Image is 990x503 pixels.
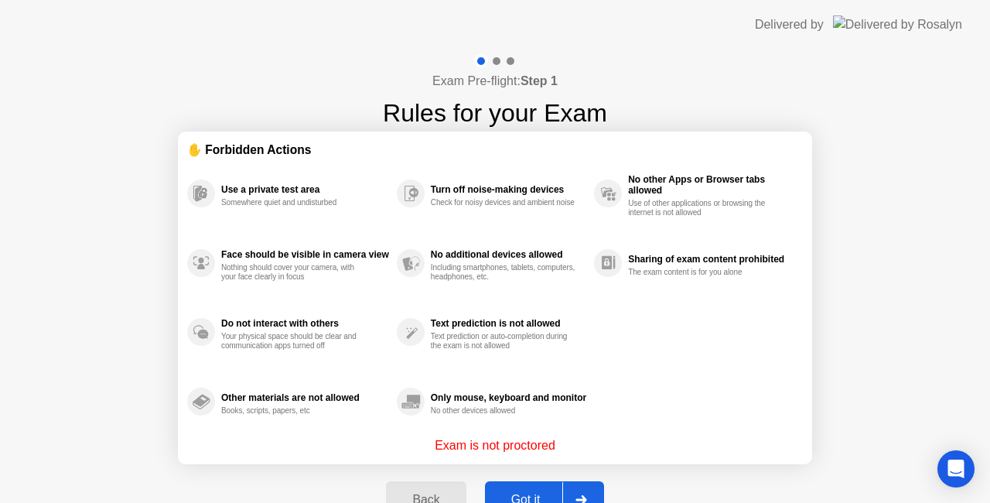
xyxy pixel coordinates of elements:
[937,450,975,488] div: Open Intercom Messenger
[628,174,795,196] div: No other Apps or Browser tabs allowed
[628,254,795,265] div: Sharing of exam content prohibited
[383,94,607,132] h1: Rules for your Exam
[221,198,367,207] div: Somewhere quiet and undisturbed
[431,332,577,351] div: Text prediction or auto-completion during the exam is not allowed
[755,15,824,34] div: Delivered by
[833,15,962,33] img: Delivered by Rosalyn
[221,249,389,260] div: Face should be visible in camera view
[221,406,367,416] div: Books, scripts, papers, etc
[521,74,558,87] b: Step 1
[431,406,577,416] div: No other devices allowed
[431,198,577,207] div: Check for noisy devices and ambient noise
[431,263,577,282] div: Including smartphones, tablets, computers, headphones, etc.
[431,249,586,260] div: No additional devices allowed
[187,141,803,159] div: ✋ Forbidden Actions
[221,318,389,329] div: Do not interact with others
[628,268,774,277] div: The exam content is for you alone
[221,332,367,351] div: Your physical space should be clear and communication apps turned off
[221,392,389,403] div: Other materials are not allowed
[431,392,586,403] div: Only mouse, keyboard and monitor
[431,318,586,329] div: Text prediction is not allowed
[431,184,586,195] div: Turn off noise-making devices
[435,436,555,455] p: Exam is not proctored
[432,72,558,91] h4: Exam Pre-flight:
[221,263,367,282] div: Nothing should cover your camera, with your face clearly in focus
[221,184,389,195] div: Use a private test area
[628,199,774,217] div: Use of other applications or browsing the internet is not allowed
